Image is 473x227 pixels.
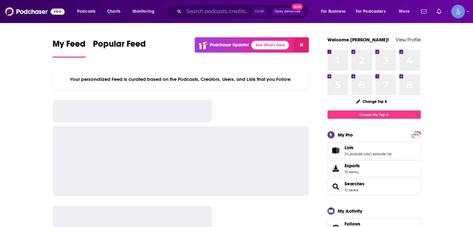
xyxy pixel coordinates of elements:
a: 12 saved [345,188,358,192]
img: User Profile [451,5,465,18]
span: Searches [327,178,421,195]
a: Popular Feed [93,39,146,58]
button: Show profile menu [451,5,465,18]
span: Exports [330,164,342,173]
span: Exports [345,163,360,169]
span: Logged in as Spiral5-G1 [451,5,465,18]
div: My Activity [338,208,362,214]
span: For Podcasters [356,7,386,16]
a: Searches [345,181,364,187]
a: Show notifications dropdown [434,6,444,17]
button: open menu [317,7,353,16]
a: Welcome [PERSON_NAME]! [327,37,389,43]
span: Open Advanced [275,10,300,13]
span: For Business [321,7,345,16]
span: More [399,7,410,16]
button: open menu [352,7,395,16]
div: Search podcasts, credits, & more... [173,4,314,19]
a: Show notifications dropdown [419,6,429,17]
span: Lists [327,142,421,159]
span: Charts [107,7,120,16]
a: Follows [345,221,401,227]
button: open menu [128,7,163,16]
div: Your personalized Feed is curated based on the Podcasts, Creators, Users, and Lists that you Follow. [53,69,309,90]
span: My Feed [53,39,86,53]
span: Lists [345,145,354,151]
a: Create My Top 8 [327,110,421,119]
span: Podcasts [77,7,95,16]
a: PRO [412,132,420,137]
p: Podchaser Update! [210,42,249,48]
button: Open AdvancedNew [272,8,303,15]
a: Lists [330,146,342,155]
span: Ctrl K [252,7,267,16]
span: New [292,4,303,10]
a: Charts [103,7,124,16]
img: Podchaser - Follow, Share and Rate Podcasts [5,6,65,17]
a: 24 podcast lists [345,152,370,156]
a: 1 episode list [370,152,392,156]
a: Searches [330,182,342,191]
a: View Profile [396,37,421,43]
a: See What's New [251,41,289,49]
button: open menu [395,7,417,16]
a: My Feed [53,39,86,58]
span: Monitoring [132,7,155,16]
a: Lists [345,145,392,151]
span: 10 items [345,170,360,174]
a: Exports [327,160,421,177]
input: Search podcasts, credits, & more... [184,7,252,16]
span: Follows [345,221,360,227]
button: Change Top 8 [352,98,391,105]
div: My Pro [338,132,353,138]
span: Popular Feed [93,39,146,53]
button: open menu [73,7,104,16]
